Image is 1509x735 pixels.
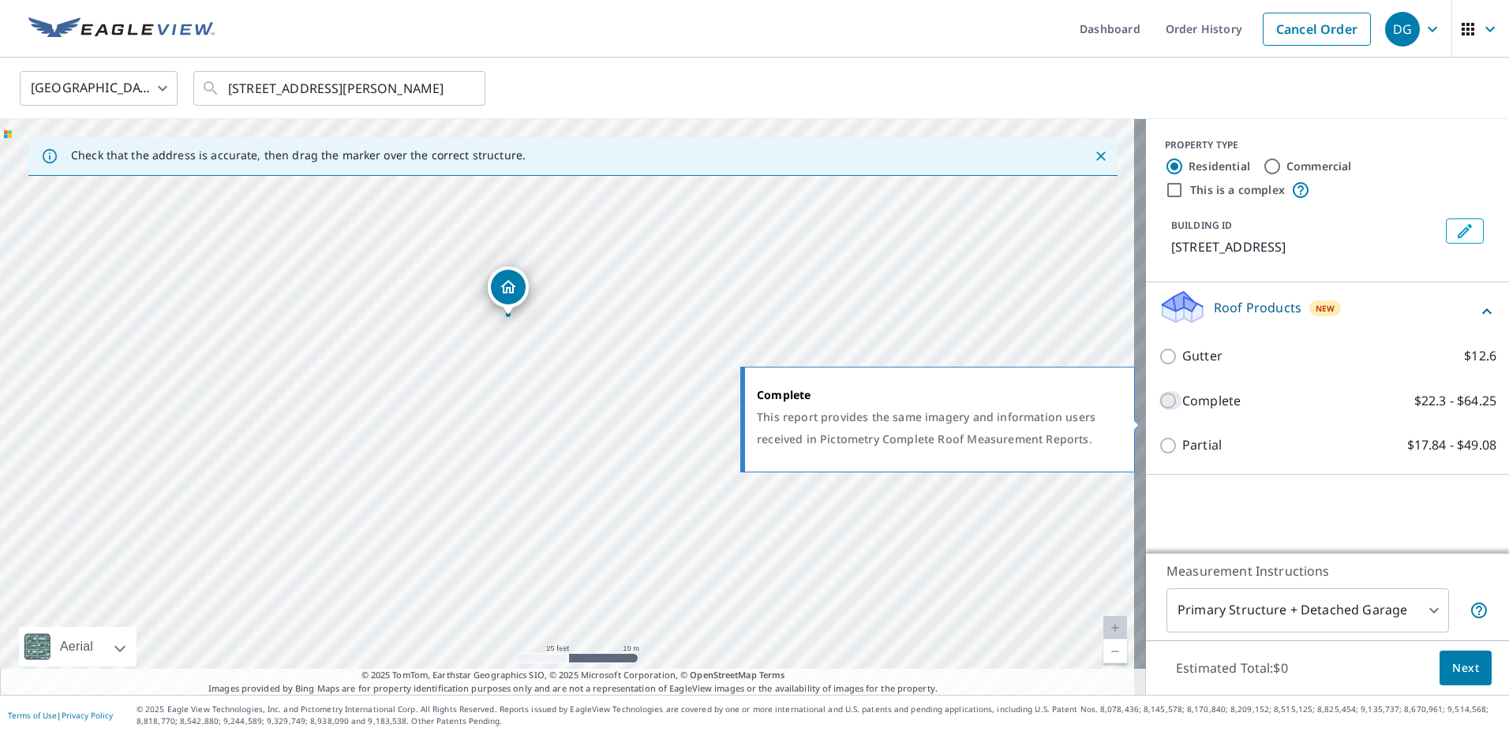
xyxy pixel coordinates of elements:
div: Aerial [55,627,98,666]
p: | [8,711,113,720]
a: Current Level 20, Zoom Out [1103,640,1127,663]
p: © 2025 Eagle View Technologies, Inc. and Pictometry International Corp. All Rights Reserved. Repo... [137,703,1501,727]
label: Commercial [1286,159,1352,174]
span: Your report will include the primary structure and a detached garage if one exists. [1470,601,1488,620]
p: Roof Products [1214,298,1301,317]
p: $17.84 - $49.08 [1407,435,1496,455]
div: Aerial [19,627,137,666]
div: This report provides the same imagery and information users received in Pictometry Complete Roof ... [757,406,1114,450]
strong: Complete [757,387,811,402]
a: Current Level 20, Zoom In Disabled [1103,616,1127,640]
p: $22.3 - $64.25 [1414,391,1496,411]
p: Partial [1182,435,1222,455]
p: [STREET_ADDRESS] [1171,237,1440,256]
span: © 2025 TomTom, Earthstar Geographics SIO, © 2025 Microsoft Corporation, © [361,669,785,682]
span: Next [1452,659,1479,678]
label: This is a complex [1190,182,1285,198]
a: Privacy Policy [62,710,113,721]
input: Search by address or latitude-longitude [228,66,453,110]
a: Terms of Use [8,710,57,721]
button: Edit building 1 [1446,218,1484,244]
p: Complete [1182,391,1241,411]
p: Measurement Instructions [1166,562,1488,580]
label: Residential [1189,159,1250,174]
p: Check that the address is accurate, then drag the marker over the correct structure. [71,148,526,162]
p: Gutter [1182,346,1223,366]
a: Cancel Order [1263,13,1371,46]
button: Next [1440,651,1492,686]
div: [GEOGRAPHIC_DATA] [20,66,178,110]
p: BUILDING ID [1171,218,1232,232]
a: Terms [759,669,785,681]
div: DG [1385,12,1420,47]
p: Estimated Total: $0 [1163,651,1301,685]
button: Close [1091,146,1111,166]
a: OpenStreetMap [690,669,756,681]
div: Primary Structure + Detached Garage [1166,588,1449,632]
div: Roof ProductsNew [1159,289,1496,334]
div: PROPERTY TYPE [1165,138,1490,152]
span: New [1316,302,1335,315]
p: $12.6 [1464,346,1496,366]
img: EV Logo [28,17,215,41]
div: Dropped pin, building 1, Residential property, 11361 River Run Pl Commerce City, CO 80640 [488,267,529,315]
